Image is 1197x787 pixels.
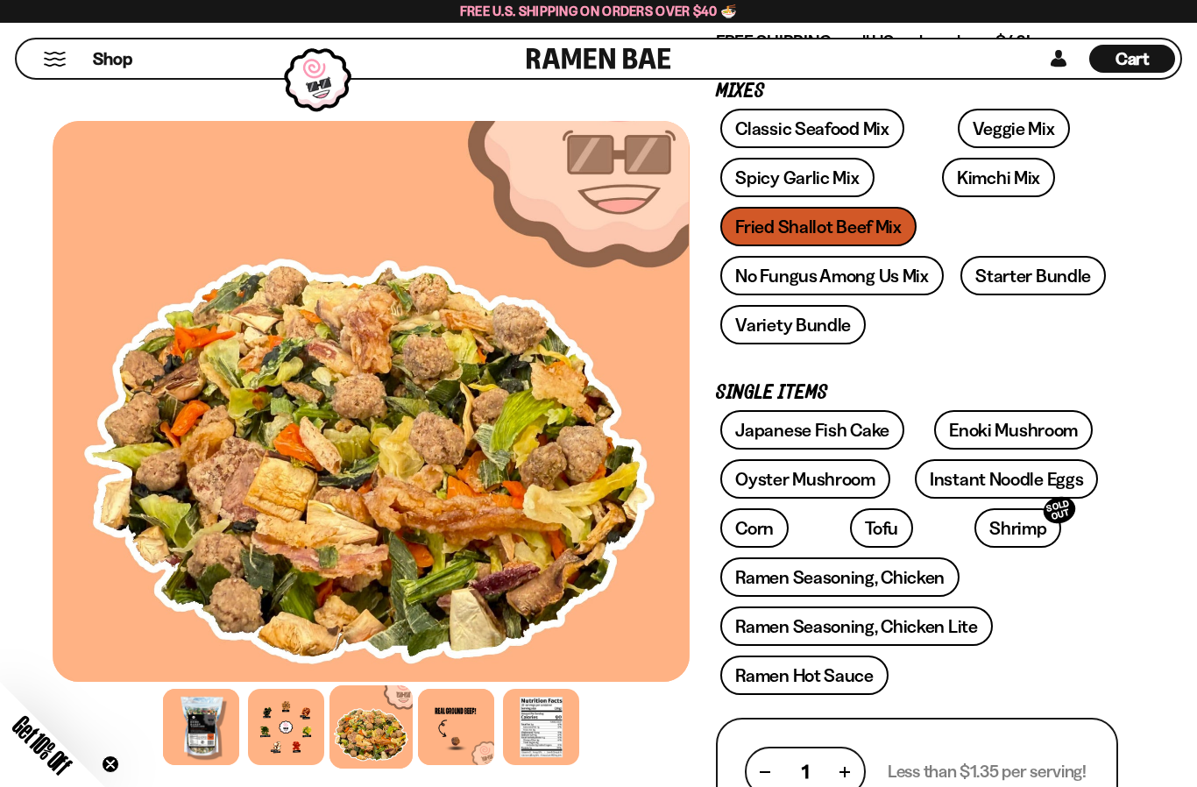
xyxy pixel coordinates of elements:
p: Mixes [716,83,1118,100]
span: 1 [802,761,809,783]
a: Starter Bundle [960,256,1106,295]
a: Oyster Mushroom [720,459,890,499]
a: Classic Seafood Mix [720,109,903,148]
a: Ramen Seasoning, Chicken [720,557,960,597]
a: ShrimpSOLD OUT [974,508,1061,548]
a: Kimchi Mix [942,158,1055,197]
a: Cart [1089,39,1175,78]
div: SOLD OUT [1041,493,1080,528]
a: Shop [93,45,132,73]
a: Ramen Hot Sauce [720,656,889,695]
a: Veggie Mix [958,109,1070,148]
a: Spicy Garlic Mix [720,158,874,197]
span: Free U.S. Shipping on Orders over $40 🍜 [460,3,738,19]
span: Shop [93,47,132,71]
a: Tofu [850,508,913,548]
a: Variety Bundle [720,305,866,344]
button: Close teaser [102,755,119,773]
a: Enoki Mushroom [934,410,1093,450]
a: Corn [720,508,789,548]
button: Mobile Menu Trigger [43,52,67,67]
a: No Fungus Among Us Mix [720,256,943,295]
span: Get 10% Off [8,711,76,779]
a: Instant Noodle Eggs [915,459,1098,499]
a: Japanese Fish Cake [720,410,904,450]
span: Cart [1116,48,1150,69]
p: Single Items [716,385,1118,401]
p: Less than $1.35 per serving! [888,761,1087,783]
a: Ramen Seasoning, Chicken Lite [720,606,992,646]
